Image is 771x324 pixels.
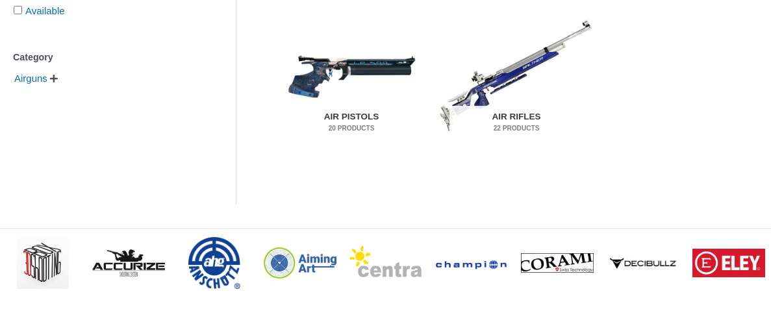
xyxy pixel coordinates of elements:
[25,5,65,16] a: Available
[449,106,584,140] h2: Air Rifles
[284,106,419,140] h2: Air Pistols
[13,48,197,67] div: Category
[449,123,584,133] mark: 22 Products
[50,74,58,83] span: 
[14,6,22,14] input: Available
[692,249,765,277] img: brand logo
[13,68,49,90] span: Airguns
[13,72,49,83] a: Airguns
[284,123,419,133] mark: 20 Products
